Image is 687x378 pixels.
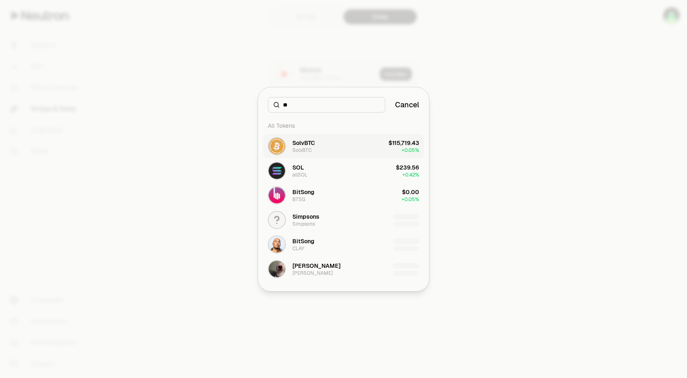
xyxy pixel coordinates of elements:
div: All Tokens [263,118,424,134]
span: + 0.05% [402,147,419,154]
button: NELSON Logo[PERSON_NAME][PERSON_NAME] [263,257,424,281]
div: CLAY [292,245,304,252]
div: BitSong [292,188,314,196]
div: BitSong [292,237,314,245]
div: $115,719.43 [388,139,419,147]
div: $239.56 [396,163,419,172]
button: allSOL LogoSOLallSOL$239.56+0.42% [263,158,424,183]
button: Cancel [395,99,419,111]
img: NELSON Logo [269,261,285,277]
div: [PERSON_NAME] [292,270,333,276]
div: BTSG [292,196,305,203]
span: + 0.05% [402,196,419,203]
div: SOL [292,163,304,172]
img: SolvBTC Logo [269,138,285,154]
button: SolvBTC LogoSolvBTCSolvBTC$115,719.43+0.05% [263,134,424,158]
div: SolvBTC [292,147,312,154]
img: BTSG Logo [269,187,285,204]
div: SolvBTC [292,139,315,147]
div: Simpsons [292,213,319,221]
div: [PERSON_NAME] [292,262,341,270]
button: CLAY LogoBitSongCLAY [263,232,424,257]
button: SimpsonsSimpsons [263,208,424,232]
img: allSOL Logo [269,163,285,179]
span: + 0.42% [402,172,419,178]
button: BTSG LogoBitSongBTSG$0.00+0.05% [263,183,424,208]
div: $0.00 [402,188,419,196]
div: Simpsons [292,221,315,227]
img: CLAY Logo [269,236,285,253]
div: allSOL [292,172,308,178]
